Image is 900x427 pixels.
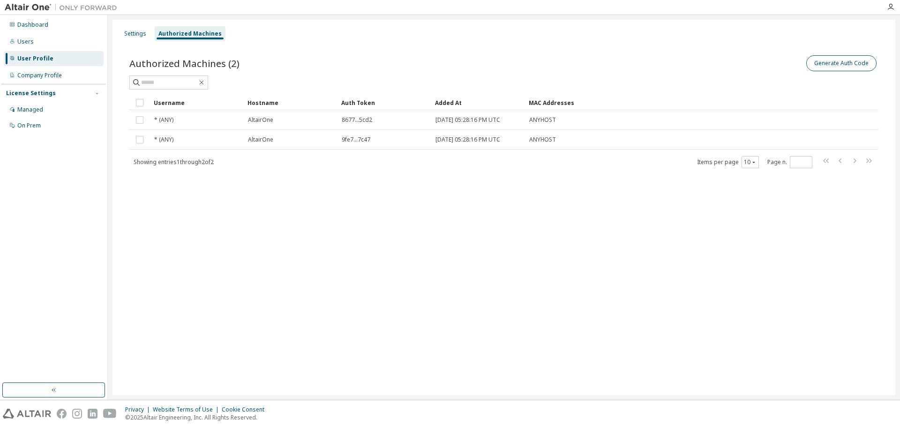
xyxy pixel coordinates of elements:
img: facebook.svg [57,409,67,419]
span: * (ANY) [154,136,173,143]
div: MAC Addresses [529,95,780,110]
span: 8677...5cd2 [342,116,372,124]
span: Showing entries 1 through 2 of 2 [134,158,214,166]
div: Settings [124,30,146,37]
div: Added At [435,95,521,110]
img: linkedin.svg [88,409,97,419]
div: Cookie Consent [222,406,270,413]
div: Privacy [125,406,153,413]
div: Dashboard [17,21,48,29]
span: 9fe7...7c47 [342,136,370,143]
span: Page n. [767,156,812,168]
span: AltairOne [248,136,273,143]
div: User Profile [17,55,53,62]
div: License Settings [6,90,56,97]
span: ANYHOST [529,116,556,124]
div: Managed [17,106,43,113]
p: © 2025 Altair Engineering, Inc. All Rights Reserved. [125,413,270,421]
div: Auth Token [341,95,427,110]
span: [DATE] 05:28:16 PM UTC [435,116,500,124]
img: Altair One [5,3,122,12]
button: 10 [744,158,757,166]
span: Authorized Machines (2) [129,57,240,70]
div: On Prem [17,122,41,129]
div: Hostname [247,95,334,110]
img: instagram.svg [72,409,82,419]
img: altair_logo.svg [3,409,51,419]
span: ANYHOST [529,136,556,143]
div: Website Terms of Use [153,406,222,413]
button: Generate Auth Code [806,55,877,71]
span: [DATE] 05:28:16 PM UTC [435,136,500,143]
span: AltairOne [248,116,273,124]
div: Company Profile [17,72,62,79]
span: Items per page [697,156,759,168]
div: Authorized Machines [158,30,222,37]
span: * (ANY) [154,116,173,124]
div: Username [154,95,240,110]
div: Users [17,38,34,45]
img: youtube.svg [103,409,117,419]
